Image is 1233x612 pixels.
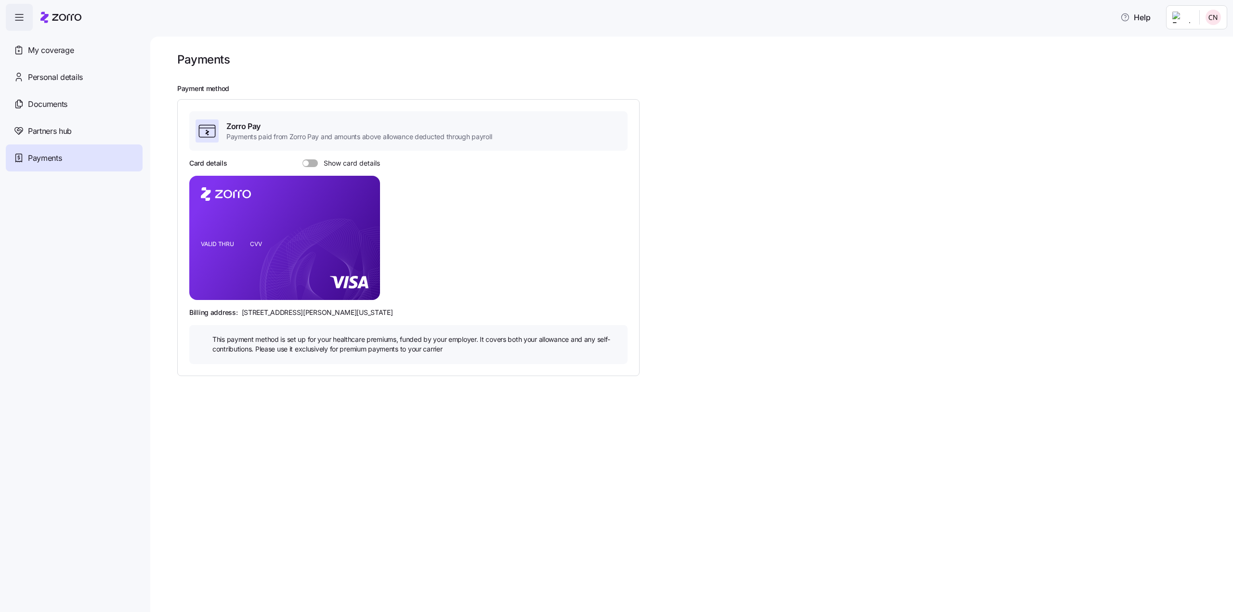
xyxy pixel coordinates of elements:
img: icon bulb [197,335,209,346]
span: Partners hub [28,125,72,137]
span: This payment method is set up for your healthcare premiums, funded by your employer. It covers bo... [212,335,620,354]
span: My coverage [28,44,74,56]
span: Billing address: [189,308,238,317]
span: Documents [28,98,67,110]
a: Partners hub [6,117,143,144]
h2: Payment method [177,84,1220,93]
h1: Payments [177,52,230,67]
span: Zorro Pay [226,120,492,132]
tspan: VALID THRU [201,240,234,247]
h3: Card details [189,158,227,168]
span: Help [1120,12,1151,23]
tspan: CVV [250,240,262,247]
span: Payments [28,152,62,164]
a: Personal details [6,64,143,91]
span: Payments paid from Zorro Pay and amounts above allowance deducted through payroll [226,132,492,142]
span: Show card details [318,159,380,167]
button: Help [1113,8,1158,27]
img: 9798aebf3dd2c83447ec9ff60e76cbd9 [1206,10,1221,25]
a: My coverage [6,37,143,64]
a: Payments [6,144,143,171]
img: Employer logo [1172,12,1192,23]
span: [STREET_ADDRESS][PERSON_NAME][US_STATE] [242,308,393,317]
a: Documents [6,91,143,117]
span: Personal details [28,71,83,83]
